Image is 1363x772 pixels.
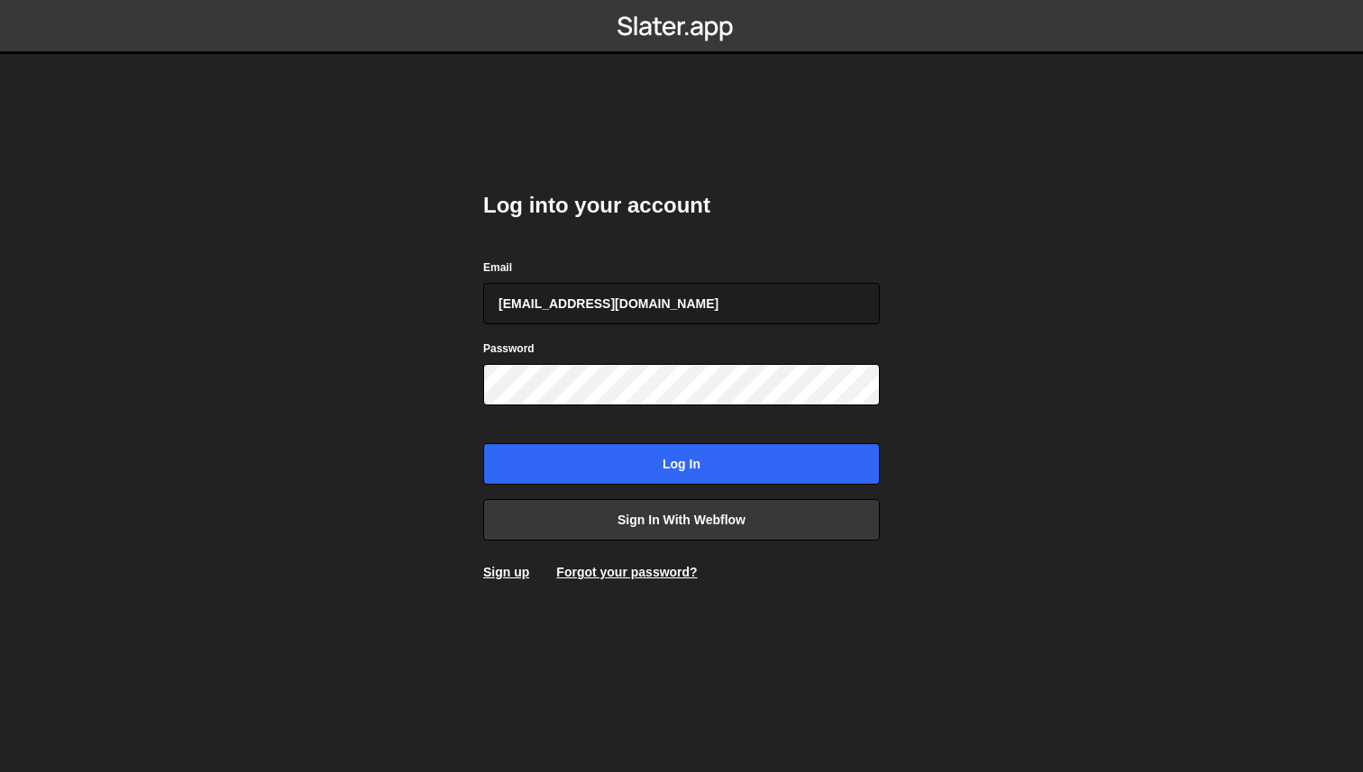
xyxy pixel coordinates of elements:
[483,191,880,220] h2: Log into your account
[483,499,880,540] a: Sign in with Webflow
[483,259,512,277] label: Email
[483,443,880,485] input: Log in
[483,565,529,579] a: Sign up
[556,565,697,579] a: Forgot your password?
[483,340,535,358] label: Password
